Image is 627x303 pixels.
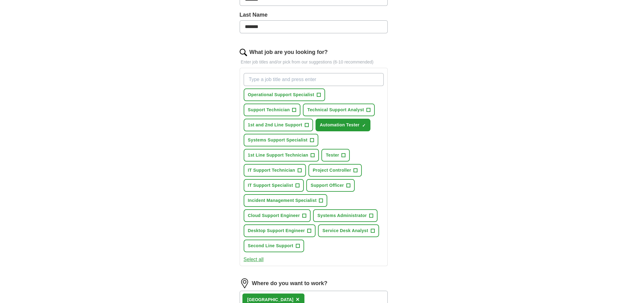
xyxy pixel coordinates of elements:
button: Cloud Support Engineer [244,209,311,222]
span: ✓ [362,123,366,128]
span: Systems Administrator [317,212,367,219]
button: Operational Support Specialist [244,88,325,101]
input: Type a job title and press enter [244,73,384,86]
span: Second Line Support [248,243,293,249]
button: Second Line Support [244,240,304,252]
button: Desktop Support Engineer [244,224,316,237]
button: IT Support Specialist [244,179,304,192]
label: Last Name [240,11,388,19]
span: Tester [326,152,339,158]
span: Systems Support Specialist [248,137,308,143]
span: 1st and 2nd Line Support [248,122,302,128]
button: Tester [321,149,350,162]
span: Service Desk Analyst [322,227,368,234]
span: 1st Line Support Technician [248,152,308,158]
button: Support Officer [306,179,355,192]
button: Systems Support Specialist [244,134,319,146]
img: search.png [240,49,247,56]
button: 1st and 2nd Line Support [244,119,313,131]
span: Cloud Support Engineer [248,212,300,219]
span: Project Controller [313,167,351,174]
span: Incident Management Specialist [248,197,317,204]
span: Desktop Support Engineer [248,227,305,234]
span: Operational Support Specialist [248,92,314,98]
span: Support Technician [248,107,290,113]
span: Technical Support Analyst [307,107,364,113]
button: Project Controller [308,164,362,177]
button: Automation Tester✓ [316,119,370,131]
button: Support Technician [244,104,301,116]
p: Enter job titles and/or pick from our suggestions (6-10 recommended) [240,59,388,65]
div: [GEOGRAPHIC_DATA] [247,297,294,303]
button: 1st Line Support Technician [244,149,319,162]
span: Support Officer [311,182,344,189]
button: IT Support Technician [244,164,306,177]
button: Select all [244,256,264,263]
label: Where do you want to work? [252,279,328,288]
span: IT Support Specialist [248,182,293,189]
span: Automation Tester [320,122,360,128]
span: IT Support Technician [248,167,295,174]
button: Technical Support Analyst [303,104,375,116]
button: Systems Administrator [313,209,377,222]
img: location.png [240,278,250,288]
button: Incident Management Specialist [244,194,328,207]
button: Service Desk Analyst [318,224,379,237]
label: What job are you looking for? [250,48,328,56]
span: × [296,296,299,303]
